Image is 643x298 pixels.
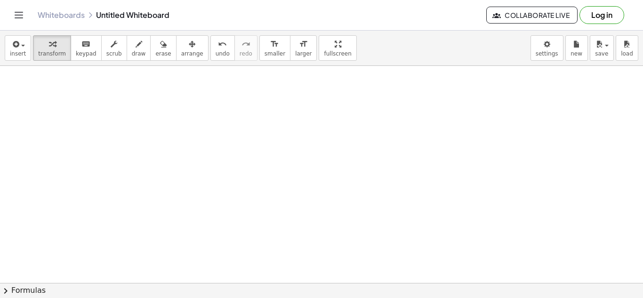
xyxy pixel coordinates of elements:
[155,50,171,57] span: erase
[241,39,250,50] i: redo
[10,50,26,57] span: insert
[579,6,624,24] button: Log in
[38,50,66,57] span: transform
[127,35,151,61] button: draw
[299,39,308,50] i: format_size
[11,8,26,23] button: Toggle navigation
[324,50,351,57] span: fullscreen
[216,50,230,57] span: undo
[295,50,312,57] span: larger
[101,35,127,61] button: scrub
[259,35,290,61] button: format_sizesmaller
[33,35,71,61] button: transform
[565,35,588,61] button: new
[176,35,209,61] button: arrange
[265,50,285,57] span: smaller
[218,39,227,50] i: undo
[210,35,235,61] button: undoundo
[81,39,90,50] i: keyboard
[76,50,96,57] span: keypad
[290,35,317,61] button: format_sizelarger
[38,10,85,20] a: Whiteboards
[494,11,570,19] span: Collaborate Live
[486,7,578,24] button: Collaborate Live
[621,50,633,57] span: load
[270,39,279,50] i: format_size
[595,50,608,57] span: save
[71,35,102,61] button: keyboardkeypad
[150,35,176,61] button: erase
[240,50,252,57] span: redo
[319,35,356,61] button: fullscreen
[181,50,203,57] span: arrange
[616,35,638,61] button: load
[530,35,563,61] button: settings
[106,50,122,57] span: scrub
[590,35,614,61] button: save
[571,50,582,57] span: new
[5,35,31,61] button: insert
[234,35,257,61] button: redoredo
[536,50,558,57] span: settings
[132,50,146,57] span: draw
